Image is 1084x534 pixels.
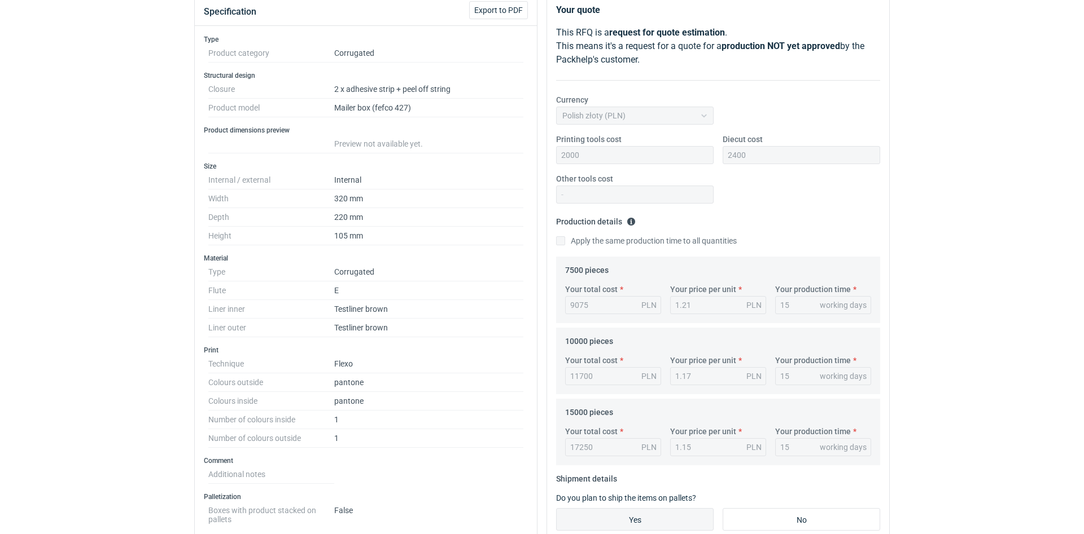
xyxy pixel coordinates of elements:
label: Currency [556,94,588,105]
dt: Additional notes [208,465,334,484]
label: Your production time [775,426,851,437]
strong: production NOT yet approved [722,41,840,51]
h3: Print [204,346,528,355]
dt: Number of colours inside [208,411,334,429]
h3: Type [204,35,528,44]
h3: Product dimensions preview [204,126,528,135]
legend: Production details [556,213,636,226]
h3: Size [204,162,528,171]
div: working days [820,442,867,453]
label: Your production time [775,284,851,295]
div: PLN [641,370,657,382]
dd: 2 x adhesive strip + peel off string [334,80,523,99]
dt: Width [208,189,334,208]
label: Diecut cost [723,134,763,145]
label: Other tools cost [556,173,613,184]
dt: Product category [208,44,334,63]
dd: pantone [334,373,523,392]
div: PLN [746,299,762,311]
dt: Product model [208,99,334,117]
dd: Flexo [334,355,523,373]
dd: 220 mm [334,208,523,227]
label: Your total cost [565,355,618,366]
div: PLN [641,442,657,453]
label: Do you plan to ship the items on pallets? [556,493,696,502]
label: Printing tools cost [556,134,622,145]
dd: pantone [334,392,523,411]
div: PLN [641,299,657,311]
div: working days [820,299,867,311]
dt: Height [208,227,334,245]
legend: Shipment details [556,470,617,483]
dd: 1 [334,411,523,429]
dt: Closure [208,80,334,99]
dd: 320 mm [334,189,523,208]
label: Apply the same production time to all quantities [556,235,737,246]
label: Your price per unit [670,355,736,366]
legend: 10000 pieces [565,332,613,346]
strong: request for quote estimation [609,27,725,38]
label: Your price per unit [670,284,736,295]
strong: Your quote [556,5,600,15]
dt: Technique [208,355,334,373]
dd: Internal [334,171,523,189]
dt: Number of colours outside [208,429,334,448]
legend: 15000 pieces [565,403,613,417]
span: Preview not available yet. [334,139,423,148]
dt: Depth [208,208,334,227]
dt: Boxes with product stacked on pallets [208,501,334,524]
legend: 7500 pieces [565,261,609,275]
dt: Liner inner [208,300,334,319]
dd: Corrugated [334,44,523,63]
label: Your total cost [565,284,618,295]
span: Export to PDF [474,6,523,14]
dt: Type [208,263,334,281]
dt: Flute [208,281,334,300]
h3: Comment [204,456,528,465]
label: Your total cost [565,426,618,437]
div: PLN [746,442,762,453]
dd: Mailer box (fefco 427) [334,99,523,117]
div: PLN [746,370,762,382]
dd: Corrugated [334,263,523,281]
p: This RFQ is a . This means it's a request for a quote for a by the Packhelp's customer. [556,26,880,67]
dd: 1 [334,429,523,448]
dt: Internal / external [208,171,334,189]
button: Export to PDF [469,1,528,19]
div: working days [820,370,867,382]
dd: 105 mm [334,227,523,245]
dd: False [334,501,523,524]
label: Your price per unit [670,426,736,437]
h3: Structural design [204,71,528,80]
h3: Material [204,254,528,263]
dt: Liner outer [208,319,334,337]
dt: Colours inside [208,392,334,411]
h3: Palletization [204,492,528,501]
label: Your production time [775,355,851,366]
dt: Colours outside [208,373,334,392]
dd: Testliner brown [334,319,523,337]
dd: Testliner brown [334,300,523,319]
dd: E [334,281,523,300]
